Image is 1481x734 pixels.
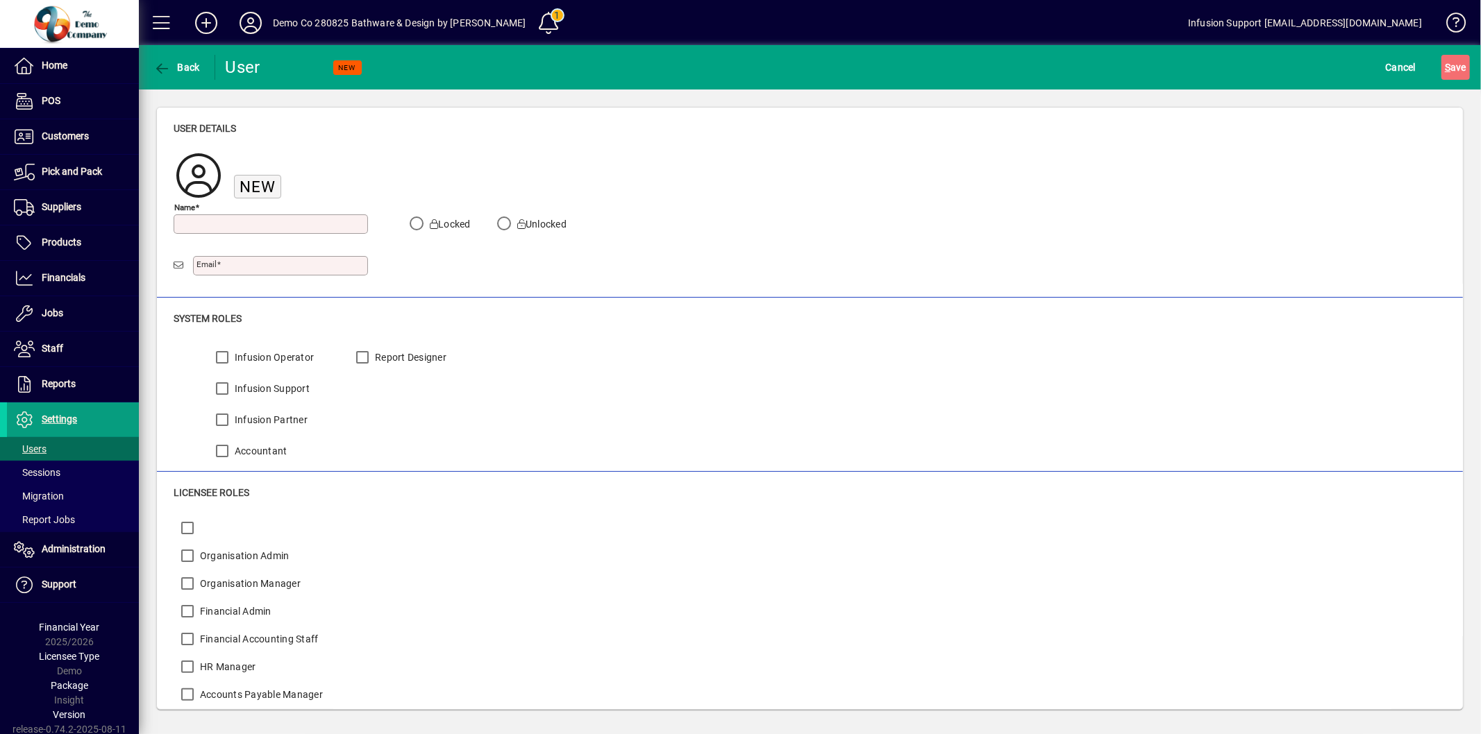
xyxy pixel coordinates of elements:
[150,55,203,80] button: Back
[232,444,287,458] label: Accountant
[339,63,356,72] span: NEW
[153,62,200,73] span: Back
[42,343,63,354] span: Staff
[7,567,139,602] a: Support
[14,467,60,478] span: Sessions
[7,461,139,484] a: Sessions
[232,413,308,427] label: Infusion Partner
[7,532,139,567] a: Administration
[7,367,139,402] a: Reports
[197,577,301,590] label: Organisation Manager
[139,55,215,80] app-page-header-button: Back
[226,56,285,78] div: User
[7,508,139,531] a: Report Jobs
[14,490,64,502] span: Migration
[273,12,526,34] div: Demo Co 280825 Bathware & Design by [PERSON_NAME]
[196,259,217,269] mat-label: Email
[42,166,102,177] span: Pick and Pack
[7,296,139,331] a: Jobs
[174,202,195,212] mat-label: Name
[232,350,314,364] label: Infusion Operator
[372,350,446,364] label: Report Designer
[1436,3,1464,48] a: Knowledge Base
[7,190,139,225] a: Suppliers
[197,549,290,563] label: Organisation Admin
[14,514,75,525] span: Report Jobs
[240,178,276,196] span: New
[40,622,100,633] span: Financial Year
[7,49,139,83] a: Home
[184,10,228,35] button: Add
[514,217,567,231] label: Unlocked
[42,95,60,106] span: POS
[42,543,106,554] span: Administration
[42,307,63,318] span: Jobs
[7,225,139,260] a: Products
[1445,56,1466,78] span: ave
[197,660,256,674] label: HR Manager
[42,60,67,71] span: Home
[1188,12,1422,34] div: Infusion Support [EMAIL_ADDRESS][DOMAIN_NAME]
[42,378,76,389] span: Reports
[7,437,139,461] a: Users
[42,272,85,283] span: Financials
[51,680,88,691] span: Package
[7,261,139,296] a: Financials
[40,651,100,662] span: Licensee Type
[14,443,47,454] span: Users
[7,119,139,154] a: Customers
[427,217,471,231] label: Locked
[42,130,89,142] span: Customers
[174,313,242,324] span: System roles
[1382,55,1420,80] button: Cancel
[1386,56,1416,78] span: Cancel
[42,579,76,590] span: Support
[1445,62,1450,73] span: S
[42,201,81,212] span: Suppliers
[197,688,323,701] label: Accounts Payable Manager
[197,604,271,618] label: Financial Admin
[42,237,81,248] span: Products
[7,84,139,119] a: POS
[232,382,310,395] label: Infusion Support
[197,632,319,646] label: Financial Accounting Staff
[228,10,273,35] button: Profile
[174,487,249,498] span: Licensee roles
[7,155,139,189] a: Pick and Pack
[53,709,86,720] span: Version
[1441,55,1470,80] button: Save
[7,484,139,508] a: Migration
[42,413,77,425] span: Settings
[7,332,139,366] a: Staff
[174,123,236,134] span: User details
